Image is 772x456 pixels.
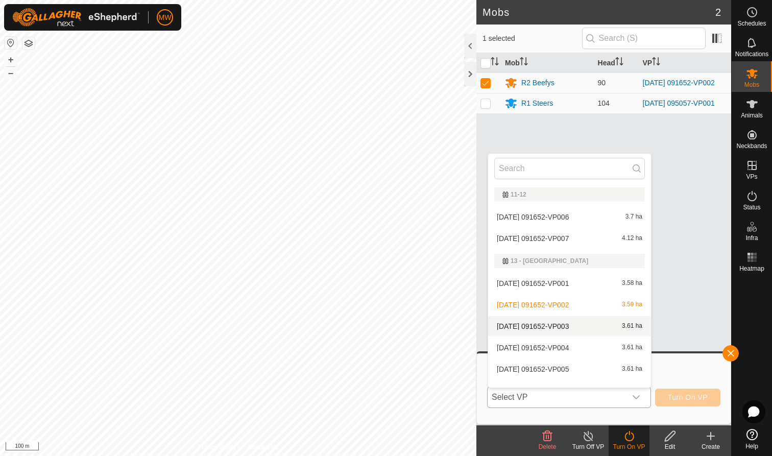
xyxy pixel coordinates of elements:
li: 2025-08-01 091652-VP008 [488,380,651,401]
span: 1 selected [482,33,582,44]
p-sorticon: Activate to sort [652,59,660,67]
a: [DATE] 091652-VP002 [643,79,715,87]
span: Help [745,443,758,449]
span: [DATE] 091652-VP008 [497,387,569,394]
li: 2025-08-01 091652-VP002 [488,295,651,315]
li: 2025-08-01 091652-VP006 [488,207,651,227]
a: [DATE] 095057-VP001 [643,99,715,107]
span: 3.58 ha [622,280,642,287]
span: 3.61 ha [622,323,642,330]
span: 3.61 ha [622,366,642,373]
div: 13 - [GEOGRAPHIC_DATA] [502,258,637,264]
span: Notifications [735,51,768,57]
h2: Mobs [482,6,715,18]
span: 3.61 ha [622,344,642,351]
li: 2025-08-01 091652-VP005 [488,359,651,379]
th: VP [639,53,731,73]
p-sorticon: Activate to sort [491,59,499,67]
span: Neckbands [736,143,767,149]
button: Turn On VP [655,389,720,406]
span: Animals [741,112,763,118]
span: Infra [745,235,758,241]
div: 11-12 [502,191,637,198]
span: [DATE] 091652-VP006 [497,213,569,221]
div: Turn On VP [609,442,649,451]
span: 90 [598,79,606,87]
span: MW [159,12,172,23]
button: + [5,54,17,66]
div: R1 Steers [521,98,553,109]
input: Search (S) [582,28,706,49]
div: Edit [649,442,690,451]
span: 104 [598,99,610,107]
span: Heatmap [739,266,764,272]
span: Select VP [488,387,626,407]
div: Turn Off VP [568,442,609,451]
span: [DATE] 091652-VP001 [497,280,569,287]
a: Contact Us [248,443,278,452]
span: Schedules [737,20,766,27]
p-sorticon: Activate to sort [615,59,623,67]
button: Reset Map [5,37,17,49]
li: 2025-08-01 091652-VP007 [488,228,651,249]
li: 2025-08-01 091652-VP003 [488,316,651,337]
th: Mob [501,53,593,73]
span: 3.59 ha [622,387,642,394]
span: Delete [539,443,557,450]
li: 2025-08-01 091652-VP004 [488,338,651,358]
li: 2025-08-01 091652-VP001 [488,273,651,294]
span: [DATE] 091652-VP002 [497,301,569,308]
div: dropdown trigger [626,387,646,407]
span: Status [743,204,760,210]
button: – [5,67,17,79]
a: Privacy Policy [198,443,236,452]
span: 3.7 ha [625,213,642,221]
th: Head [594,53,639,73]
span: Turn On VP [668,393,708,401]
a: Help [732,425,772,453]
span: VPs [746,174,757,180]
span: [DATE] 091652-VP004 [497,344,569,351]
span: 2 [715,5,721,20]
span: [DATE] 091652-VP005 [497,366,569,373]
span: 4.12 ha [622,235,642,242]
img: Gallagher Logo [12,8,140,27]
button: Map Layers [22,37,35,50]
span: [DATE] 091652-VP003 [497,323,569,330]
p-sorticon: Activate to sort [520,59,528,67]
span: Mobs [744,82,759,88]
input: Search [494,158,645,179]
span: 3.59 ha [622,301,642,308]
span: [DATE] 091652-VP007 [497,235,569,242]
div: Create [690,442,731,451]
div: R2 Beefys [521,78,554,88]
